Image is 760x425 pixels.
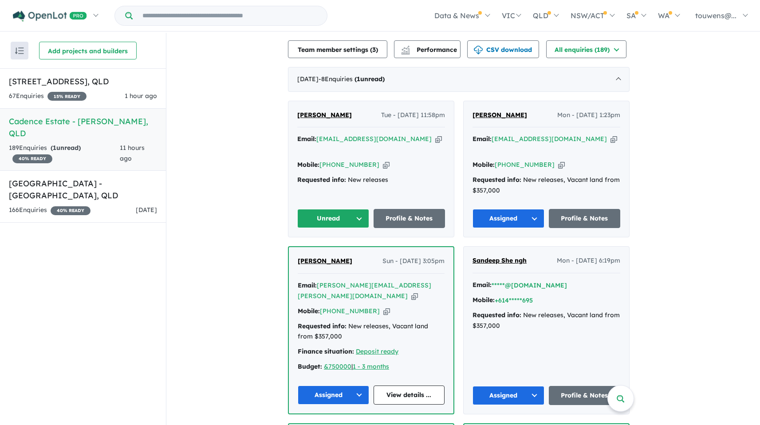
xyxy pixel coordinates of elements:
button: Add projects and builders [39,42,137,59]
a: [PERSON_NAME] [298,256,352,267]
div: 189 Enquir ies [9,143,120,164]
a: [PHONE_NUMBER] [320,307,380,315]
img: Openlot PRO Logo White [13,11,87,22]
button: Assigned [473,209,544,228]
button: Team member settings (3) [288,40,387,58]
img: sort.svg [15,47,24,54]
span: 3 [372,46,376,54]
img: bar-chart.svg [401,48,410,54]
strong: ( unread) [354,75,385,83]
strong: Requested info: [473,311,521,319]
strong: Email: [297,135,316,143]
button: All enquiries (189) [546,40,626,58]
strong: Email: [298,281,317,289]
span: 40 % READY [12,154,52,163]
div: [DATE] [288,67,630,92]
button: Assigned [473,386,544,405]
a: &750000 [324,362,351,370]
button: Copy [610,134,617,144]
a: [PERSON_NAME] [473,110,527,121]
h5: Cadence Estate - [PERSON_NAME] , QLD [9,115,157,139]
div: New releases, Vacant land from $357,000 [298,321,445,342]
span: [PERSON_NAME] [297,111,352,119]
strong: Mobile: [473,161,495,169]
a: View details ... [374,386,445,405]
a: Deposit ready [356,347,398,355]
div: 67 Enquir ies [9,91,87,102]
span: Tue - [DATE] 11:58pm [381,110,445,121]
strong: ( unread) [51,144,81,152]
span: 1 hour ago [125,92,157,100]
button: Copy [411,291,418,301]
button: Copy [558,160,565,169]
span: [DATE] [136,206,157,214]
a: [EMAIL_ADDRESS][DOMAIN_NAME] [316,135,432,143]
span: [PERSON_NAME] [298,257,352,265]
strong: Email: [473,135,492,143]
button: Unread [297,209,369,228]
a: [PHONE_NUMBER] [495,161,555,169]
h5: [STREET_ADDRESS] , QLD [9,75,157,87]
span: Mon - [DATE] 1:23pm [557,110,620,121]
a: Profile & Notes [374,209,445,228]
strong: Requested info: [473,176,521,184]
div: New releases, Vacant land from $357,000 [473,175,620,196]
span: - 8 Enquir ies [319,75,385,83]
div: | [298,362,445,372]
strong: Budget: [298,362,322,370]
a: Profile & Notes [549,386,621,405]
img: line-chart.svg [402,46,410,51]
div: New releases [297,175,445,185]
a: 1 - 3 months [353,362,389,370]
h5: [GEOGRAPHIC_DATA] - [GEOGRAPHIC_DATA] , QLD [9,177,157,201]
strong: Email: [473,281,492,289]
button: Copy [435,134,442,144]
button: Assigned [298,386,369,405]
a: [EMAIL_ADDRESS][DOMAIN_NAME] [492,135,607,143]
div: 166 Enquir ies [9,205,91,216]
span: Sun - [DATE] 3:05pm [382,256,445,267]
a: Profile & Notes [549,209,621,228]
button: Copy [383,307,390,316]
button: Performance [394,40,461,58]
button: CSV download [467,40,539,58]
a: Sandeep She ngh [473,256,527,266]
a: [PERSON_NAME][EMAIL_ADDRESS][PERSON_NAME][DOMAIN_NAME] [298,281,431,300]
strong: Mobile: [473,296,495,304]
input: Try estate name, suburb, builder or developer [134,6,325,25]
span: 15 % READY [47,92,87,101]
strong: Mobile: [297,161,319,169]
span: Mon - [DATE] 6:19pm [557,256,620,266]
strong: Finance situation: [298,347,354,355]
strong: Requested info: [298,322,347,330]
span: 1 [357,75,360,83]
span: Sandeep She ngh [473,256,527,264]
strong: Requested info: [297,176,346,184]
span: 40 % READY [51,206,91,215]
img: download icon [474,46,483,55]
span: touwens@... [695,11,736,20]
span: 1 [53,144,56,152]
span: 11 hours ago [120,144,145,162]
span: [PERSON_NAME] [473,111,527,119]
a: [PERSON_NAME] [297,110,352,121]
button: Copy [383,160,390,169]
span: Performance [402,46,457,54]
a: [PHONE_NUMBER] [319,161,379,169]
strong: Mobile: [298,307,320,315]
div: New releases, Vacant land from $357,000 [473,310,620,331]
